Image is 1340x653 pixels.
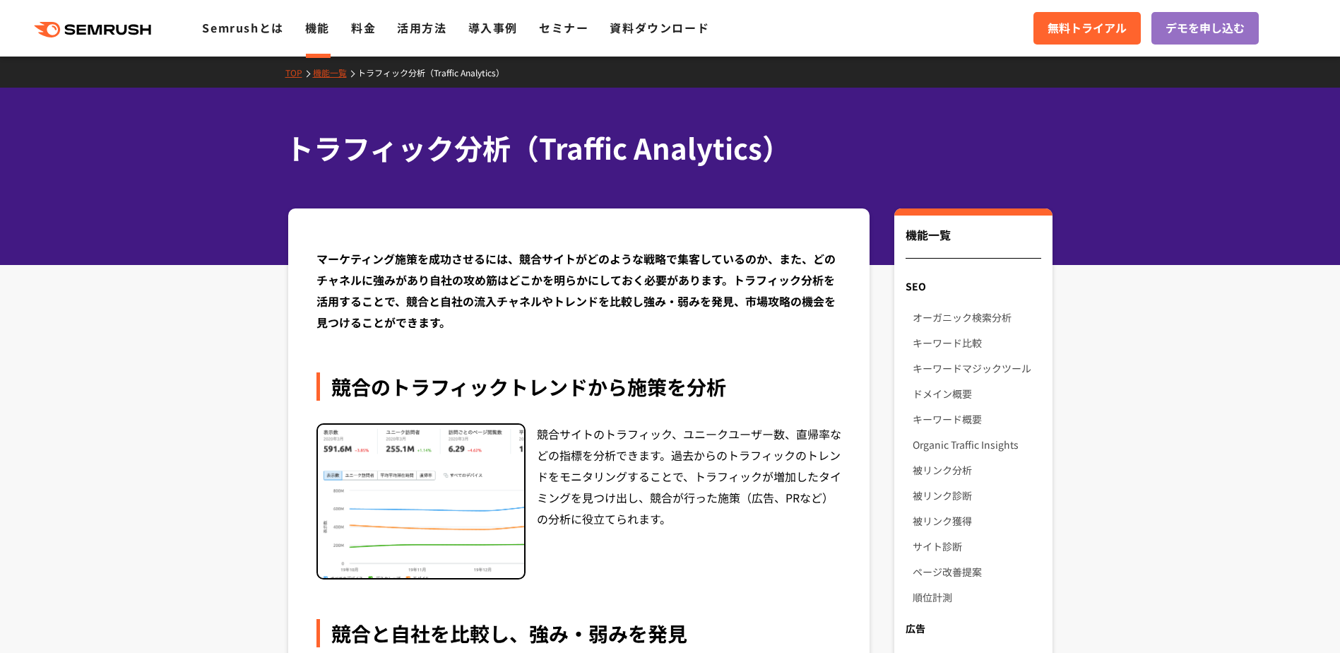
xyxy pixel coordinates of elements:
[468,19,518,36] a: 導入事例
[1166,19,1245,37] span: デモを申し込む
[357,66,515,78] a: トラフィック分析（Traffic Analytics）
[906,226,1040,259] div: 機能一覧
[305,19,330,36] a: 機能
[285,127,1041,169] h1: トラフィック分析（Traffic Analytics）
[894,616,1052,641] div: 広告
[610,19,709,36] a: 資料ダウンロード
[913,483,1040,508] a: 被リンク診断
[913,406,1040,432] a: キーワード概要
[913,508,1040,534] a: 被リンク獲得
[316,248,842,333] div: マーケティング施策を成功させるには、競合サイトがどのような戦略で集客しているのか、また、どのチャネルに強みがあり自社の攻め筋はどこかを明らかにしておく必要があります。トラフィック分析を活用するこ...
[913,534,1040,559] a: サイト診断
[397,19,446,36] a: 活用方法
[537,423,842,580] div: 競合サイトのトラフィック、ユニークユーザー数、直帰率などの指標を分析できます。過去からのトラフィックのトレンドをモニタリングすることで、トラフィックが増加したタイミングを見つけ出し、競合が行った...
[913,457,1040,483] a: 被リンク分析
[316,372,842,401] div: 競合のトラフィックトレンドから施策を分析
[285,66,313,78] a: TOP
[316,619,842,647] div: 競合と自社を比較し、強み・弱みを発見
[313,66,357,78] a: 機能一覧
[913,584,1040,610] a: 順位計測
[913,381,1040,406] a: ドメイン概要
[913,432,1040,457] a: Organic Traffic Insights
[1048,19,1127,37] span: 無料トライアル
[539,19,588,36] a: セミナー
[202,19,283,36] a: Semrushとは
[351,19,376,36] a: 料金
[1033,12,1141,45] a: 無料トライアル
[913,330,1040,355] a: キーワード比較
[894,273,1052,299] div: SEO
[913,305,1040,330] a: オーガニック検索分析
[913,355,1040,381] a: キーワードマジックツール
[318,425,524,579] img: トラフィック分析（Traffic Analytics） トレンド分析
[913,559,1040,584] a: ページ改善提案
[1151,12,1259,45] a: デモを申し込む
